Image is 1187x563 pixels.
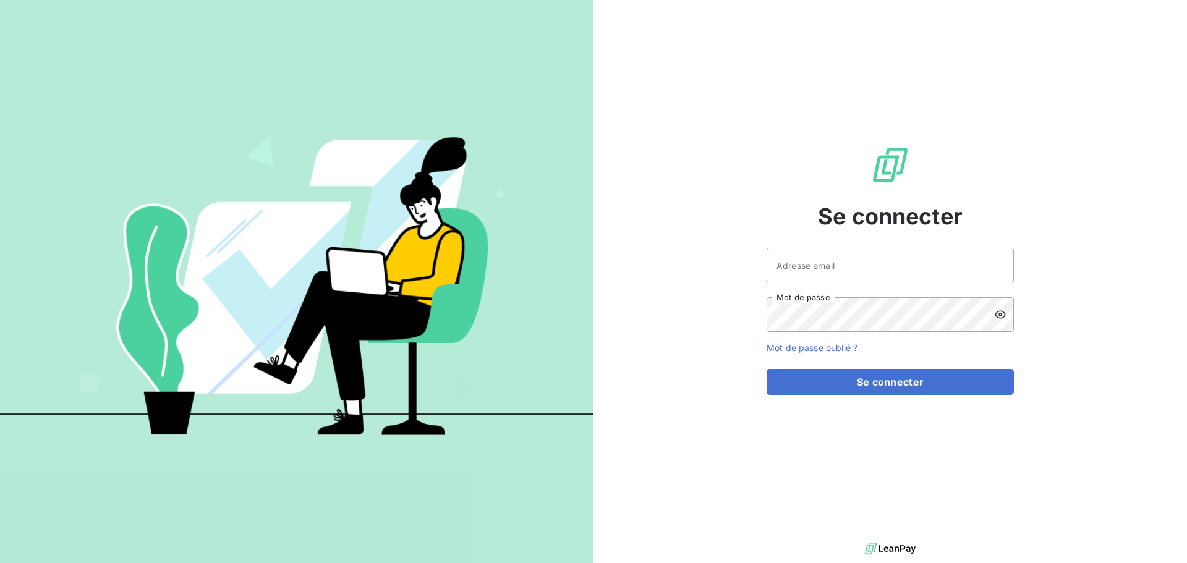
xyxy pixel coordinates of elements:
img: logo [865,540,916,558]
button: Se connecter [767,369,1014,395]
input: placeholder [767,248,1014,282]
a: Mot de passe oublié ? [767,342,857,353]
span: Se connecter [818,200,963,233]
img: Logo LeanPay [870,145,910,185]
